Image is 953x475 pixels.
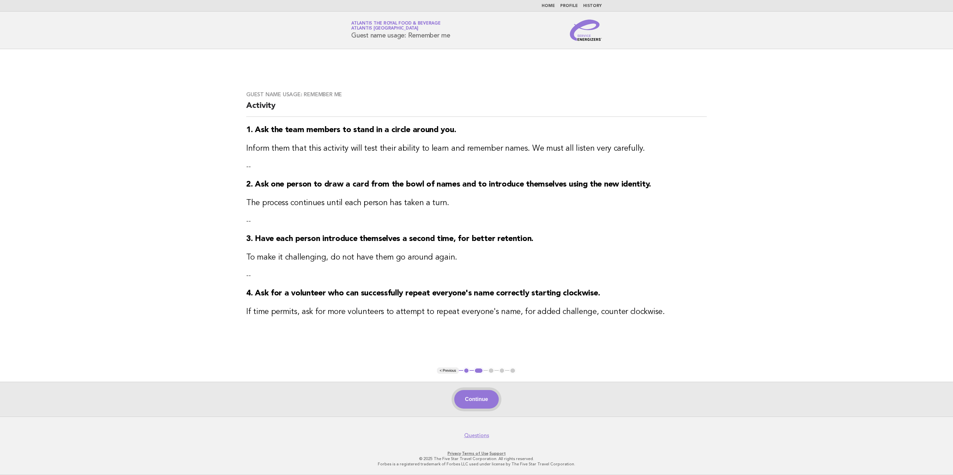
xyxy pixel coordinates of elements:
a: Support [489,451,506,456]
a: Home [542,4,555,8]
a: Questions [464,432,489,439]
span: Atlantis [GEOGRAPHIC_DATA] [351,27,418,31]
p: -- [246,162,707,171]
strong: 3. Have each person introduce themselves a second time, for better retention. [246,235,533,243]
button: 1 [463,367,470,374]
a: Privacy [448,451,461,456]
h1: Guest name usage: Remember me [351,22,450,39]
a: History [583,4,602,8]
button: Continue [454,390,498,409]
p: Forbes is a registered trademark of Forbes LLC used under license by The Five Star Travel Corpora... [273,461,680,467]
button: 2 [474,367,483,374]
p: -- [246,216,707,226]
h2: Activity [246,101,707,117]
strong: 2. Ask one person to draw a card from the bowl of names and to introduce themselves using the new... [246,181,651,189]
h3: Guest name usage: Remember me [246,91,707,98]
strong: 4. Ask for a volunteer who can successfully repeat everyone's name correctly starting clockwise. [246,289,600,297]
h3: To make it challenging, do not have them go around again. [246,252,707,263]
h3: If time permits, ask for more volunteers to attempt to repeat everyone's name, for added challeng... [246,307,707,317]
img: Service Energizers [570,20,602,41]
button: < Previous [437,367,459,374]
a: Terms of Use [462,451,488,456]
a: Profile [560,4,578,8]
p: · · [273,451,680,456]
h3: Inform them that this activity will test their ability to learn and remember names. We must all l... [246,143,707,154]
p: -- [246,271,707,280]
strong: 1. Ask the team members to stand in a circle around you. [246,126,456,134]
a: Atlantis the Royal Food & BeverageAtlantis [GEOGRAPHIC_DATA] [351,21,441,31]
h3: The process continues until each person has taken a turn. [246,198,707,208]
p: © 2025 The Five Star Travel Corporation. All rights reserved. [273,456,680,461]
